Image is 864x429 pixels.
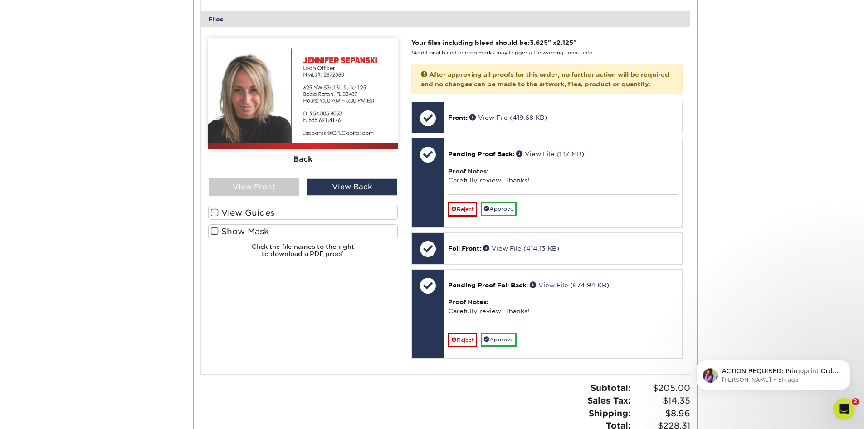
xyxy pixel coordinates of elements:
a: View File (419.68 KB) [469,114,547,121]
label: View Guides [208,206,398,220]
div: View Front [209,178,299,196]
small: *Additional bleed or crop marks may trigger a file warning – [411,50,592,56]
a: Reject [448,333,477,347]
div: Carefully review. Thanks! [448,290,677,325]
a: View File (414.13 KB) [483,245,559,252]
span: 2 [852,398,859,405]
strong: After approving all proofs for this order, no further action will be required and no changes can ... [421,71,669,87]
span: $14.35 [634,394,690,407]
strong: Proof Notes: [448,298,488,306]
a: Reject [448,202,477,217]
span: 2.125 [556,39,573,46]
a: View File (674.94 KB) [530,281,609,289]
span: Pending Proof Foil Back: [448,281,528,289]
strong: Your files including bleed should be: " x " [411,39,576,46]
div: View Back [307,178,397,196]
iframe: Intercom notifications message [683,341,864,404]
span: Foil Front: [448,245,481,252]
label: Show Mask [208,224,398,238]
strong: Shipping: [589,408,631,418]
iframe: Intercom live chat [833,398,855,420]
strong: Sales Tax: [587,395,631,405]
span: Front: [448,114,468,121]
a: View File (1.17 MB) [516,150,584,158]
div: Carefully review. Thanks! [448,159,677,194]
strong: Proof Notes: [448,168,488,175]
span: Pending Proof Back: [448,150,514,158]
strong: Subtotal: [591,383,631,393]
span: $8.96 [634,407,690,420]
span: $205.00 [634,382,690,394]
div: Files [201,11,690,27]
div: Back [208,149,398,169]
h6: Click the file names to the right to download a PDF proof. [208,243,398,265]
a: Approve [481,333,517,347]
span: 3.625 [530,39,548,46]
a: Approve [481,202,517,216]
a: more info [568,50,592,56]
